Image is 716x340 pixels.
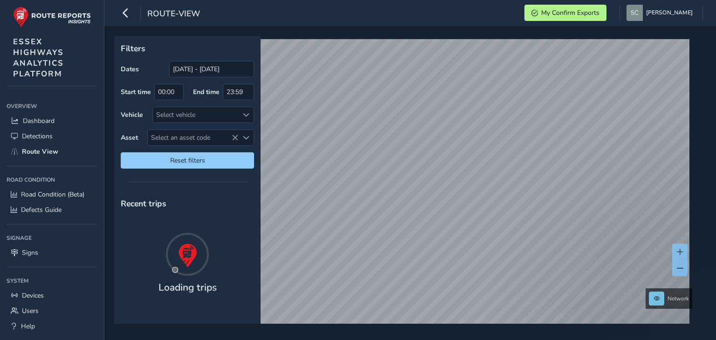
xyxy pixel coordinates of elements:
[7,173,97,187] div: Road Condition
[153,107,238,122] div: Select vehicle
[13,7,91,27] img: rr logo
[121,152,254,169] button: Reset filters
[7,144,97,159] a: Route View
[626,5,696,21] button: [PERSON_NAME]
[7,202,97,218] a: Defects Guide
[646,5,693,21] span: [PERSON_NAME]
[7,319,97,334] a: Help
[148,130,238,145] span: Select an asset code
[147,8,200,21] span: route-view
[7,231,97,245] div: Signage
[158,282,217,293] h4: Loading trips
[668,295,689,302] span: Network
[121,42,254,54] p: Filters
[121,110,143,119] label: Vehicle
[128,156,247,165] span: Reset filters
[7,113,97,129] a: Dashboard
[22,132,53,141] span: Detections
[7,187,97,202] a: Road Condition (Beta)
[121,133,138,142] label: Asset
[13,36,64,79] span: ESSEX HIGHWAYS ANALYTICS PLATFORM
[22,147,58,156] span: Route View
[22,291,44,300] span: Devices
[22,248,38,257] span: Signs
[21,205,62,214] span: Defects Guide
[7,245,97,260] a: Signs
[22,306,39,315] span: Users
[21,322,35,331] span: Help
[524,5,606,21] button: My Confirm Exports
[7,274,97,288] div: System
[121,65,139,74] label: Dates
[117,39,689,334] canvas: Map
[121,198,166,209] span: Recent trips
[238,130,254,145] div: Select an asset code
[7,303,97,319] a: Users
[626,5,643,21] img: diamond-layout
[7,288,97,303] a: Devices
[7,129,97,144] a: Detections
[21,190,84,199] span: Road Condition (Beta)
[23,116,55,125] span: Dashboard
[121,88,151,96] label: Start time
[7,99,97,113] div: Overview
[684,308,707,331] iframe: Intercom live chat
[541,8,599,17] span: My Confirm Exports
[193,88,220,96] label: End time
